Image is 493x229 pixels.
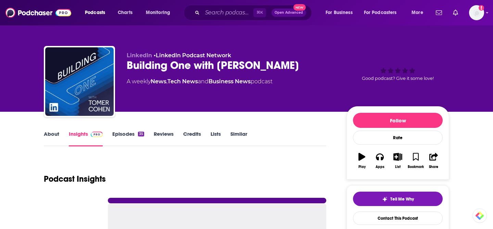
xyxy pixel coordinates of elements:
span: Charts [118,8,132,17]
svg: Add a profile image [479,5,484,11]
button: tell me why sparkleTell Me Why [353,192,443,206]
div: Bookmark [408,165,424,169]
input: Search podcasts, credits, & more... [202,7,253,18]
div: List [395,165,401,169]
span: ⌘ K [253,8,266,17]
img: Podchaser - Follow, Share and Rate Podcasts [5,6,71,19]
a: Business News [208,78,251,85]
span: Tell Me Why [390,196,414,202]
a: Credits [183,131,201,146]
div: 35 [138,132,144,136]
button: Share [425,148,443,173]
img: Podchaser Pro [91,132,103,137]
div: Play [358,165,366,169]
h1: Podcast Insights [44,174,106,184]
button: Apps [371,148,389,173]
a: LinkedIn Podcast Network [156,52,231,59]
img: Building One with Tomer Cohen [45,47,114,116]
a: Show notifications dropdown [450,7,461,19]
span: Good podcast? Give it some love! [362,76,434,81]
button: Show profile menu [469,5,484,20]
button: Play [353,148,371,173]
button: Follow [353,113,443,128]
button: open menu [407,7,432,18]
a: InsightsPodchaser Pro [69,131,103,146]
span: New [293,4,306,11]
span: • [154,52,231,59]
div: A weekly podcast [127,77,273,86]
div: Search podcasts, credits, & more... [190,5,318,21]
img: User Profile [469,5,484,20]
button: open menu [359,7,407,18]
div: Share [429,165,438,169]
span: More [412,8,423,17]
span: Monitoring [146,8,170,17]
span: Open Advanced [275,11,303,14]
button: Open AdvancedNew [271,9,306,17]
div: Apps [376,165,384,169]
span: LinkedIn [127,52,152,59]
a: Lists [211,131,221,146]
button: open menu [321,7,361,18]
a: News [151,78,166,85]
button: open menu [141,7,179,18]
a: Similar [230,131,247,146]
a: Reviews [154,131,174,146]
button: open menu [80,7,114,18]
span: Logged in as zhopson [469,5,484,20]
div: Rate [353,131,443,145]
button: Bookmark [407,148,425,173]
span: , [166,78,167,85]
div: Good podcast? Give it some love! [346,52,449,95]
img: tell me why sparkle [382,196,388,202]
span: For Podcasters [364,8,397,17]
a: Show notifications dropdown [433,7,445,19]
a: About [44,131,59,146]
span: For Business [326,8,353,17]
span: Podcasts [85,8,105,17]
a: Charts [113,7,137,18]
button: List [389,148,407,173]
a: Contact This Podcast [353,212,443,225]
a: Episodes35 [112,131,144,146]
a: Tech News [167,78,198,85]
span: and [198,78,208,85]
